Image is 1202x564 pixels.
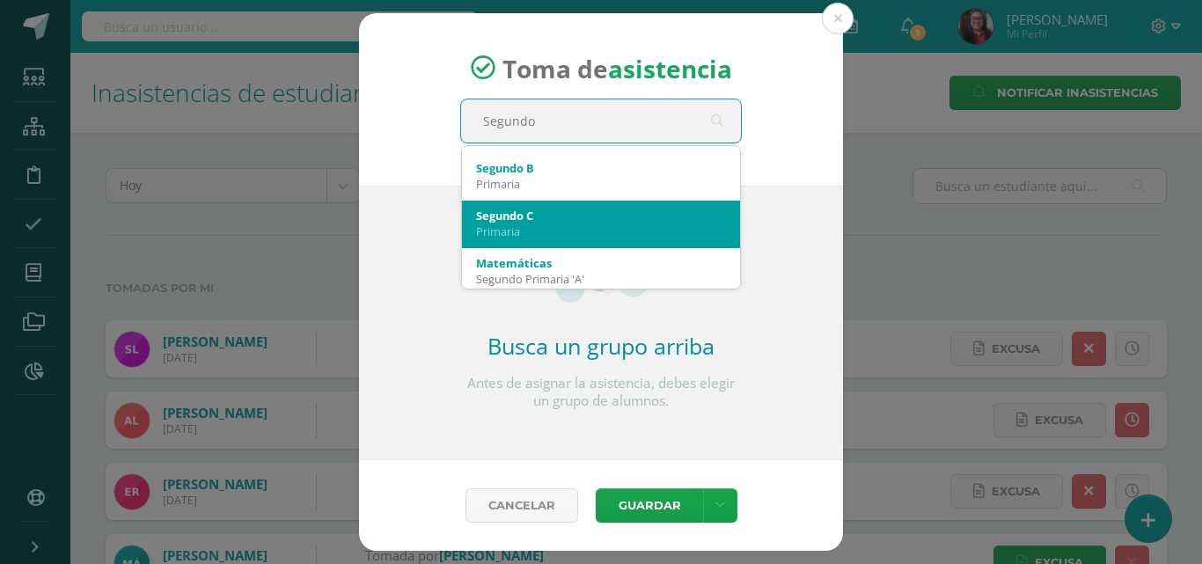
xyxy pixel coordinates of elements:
[476,223,726,239] div: Primaria
[502,51,732,84] span: Toma de
[476,160,726,176] div: Segundo B
[461,99,741,143] input: Busca un grado o sección aquí...
[476,271,726,287] div: Segundo Primaria 'A'
[476,208,726,223] div: Segundo C
[460,375,742,410] p: Antes de asignar la asistencia, debes elegir un grupo de alumnos.
[476,176,726,192] div: Primaria
[465,488,578,523] a: Cancelar
[608,51,732,84] strong: asistencia
[596,488,703,523] button: Guardar
[476,255,726,271] div: Matemáticas
[822,3,854,34] button: Close (Esc)
[460,331,742,361] h2: Busca un grupo arriba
